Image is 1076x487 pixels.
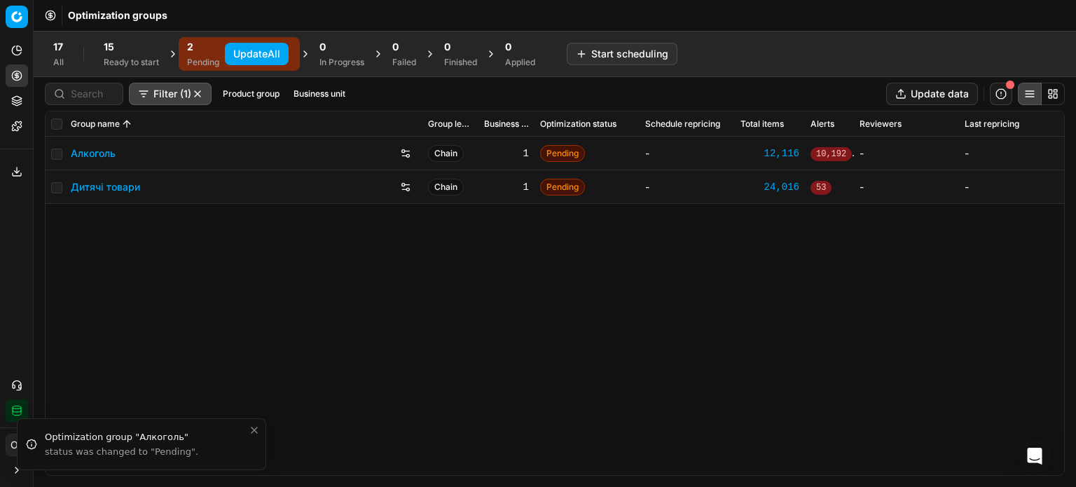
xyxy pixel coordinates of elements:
[740,118,784,130] span: Total items
[129,83,212,105] button: Filter (1)
[53,40,63,54] span: 17
[71,87,114,101] input: Search
[567,43,677,65] button: Start scheduling
[225,43,289,65] button: UpdateAll
[6,434,27,455] span: ОГ
[104,40,114,54] span: 15
[246,422,263,439] button: Close toast
[217,85,285,102] button: Product group
[319,40,326,54] span: 0
[428,179,464,196] span: Chain
[392,57,416,68] div: Failed
[71,118,120,130] span: Group name
[484,146,529,160] div: 1
[860,118,902,130] span: Reviewers
[854,137,959,170] td: -
[45,446,249,458] div: status was changed to "Pending".
[640,170,735,204] td: -
[959,137,1064,170] td: -
[71,180,140,194] a: Дитячі товари
[68,8,167,22] nav: breadcrumb
[120,117,134,131] button: Sorted by Group name ascending
[319,57,364,68] div: In Progress
[811,118,834,130] span: Alerts
[540,145,585,162] span: Pending
[187,40,193,54] span: 2
[71,146,116,160] a: Алкоголь
[886,83,978,105] button: Update data
[428,145,464,162] span: Chain
[965,118,1019,130] span: Last repricing
[428,118,473,130] span: Group level
[854,170,959,204] td: -
[45,430,249,444] div: Optimization group "Алкоголь"
[6,434,28,456] button: ОГ
[484,180,529,194] div: 1
[444,40,450,54] span: 0
[104,57,159,68] div: Ready to start
[53,57,64,68] div: All
[540,118,616,130] span: Optimization status
[540,179,585,196] span: Pending
[740,146,799,160] a: 12,116
[187,57,219,68] div: Pending
[640,137,735,170] td: -
[1018,439,1051,473] div: Open Intercom Messenger
[811,181,832,195] span: 53
[484,118,529,130] span: Business unit
[740,180,799,194] a: 24,016
[811,147,852,161] span: 10,192
[68,8,167,22] span: Optimization groups
[392,40,399,54] span: 0
[645,118,720,130] span: Schedule repricing
[505,57,535,68] div: Applied
[505,40,511,54] span: 0
[444,57,477,68] div: Finished
[288,85,351,102] button: Business unit
[959,170,1064,204] td: -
